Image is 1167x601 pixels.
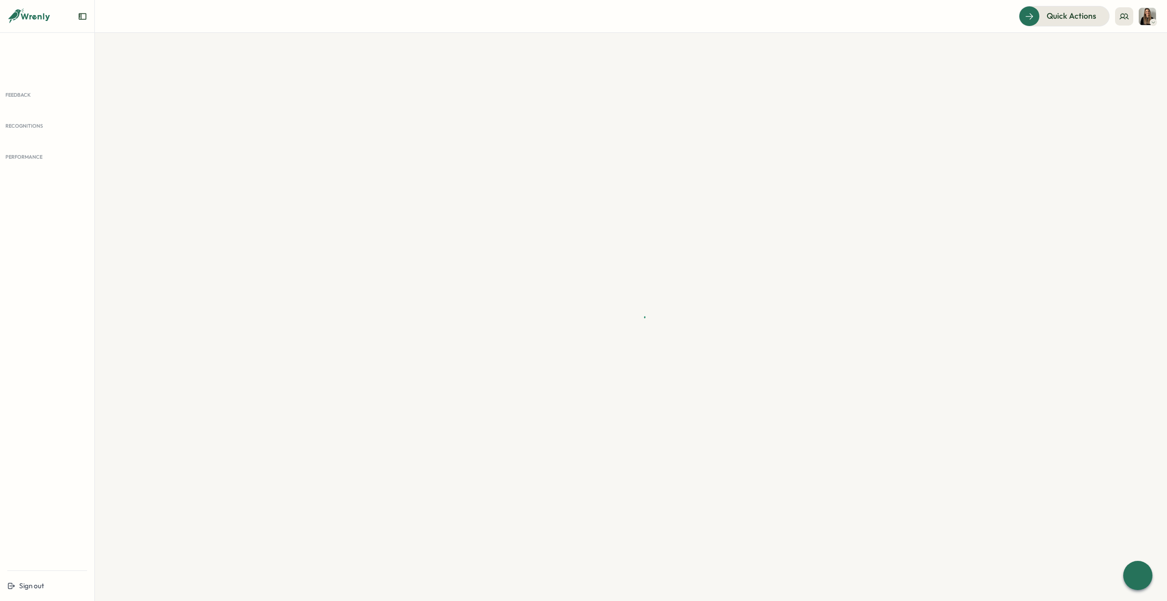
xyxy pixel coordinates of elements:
span: Sign out [19,581,44,590]
img: Niamh Linton [1139,8,1156,25]
button: Quick Actions [1019,6,1110,26]
button: Expand sidebar [78,12,87,21]
span: Quick Actions [1047,10,1096,22]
